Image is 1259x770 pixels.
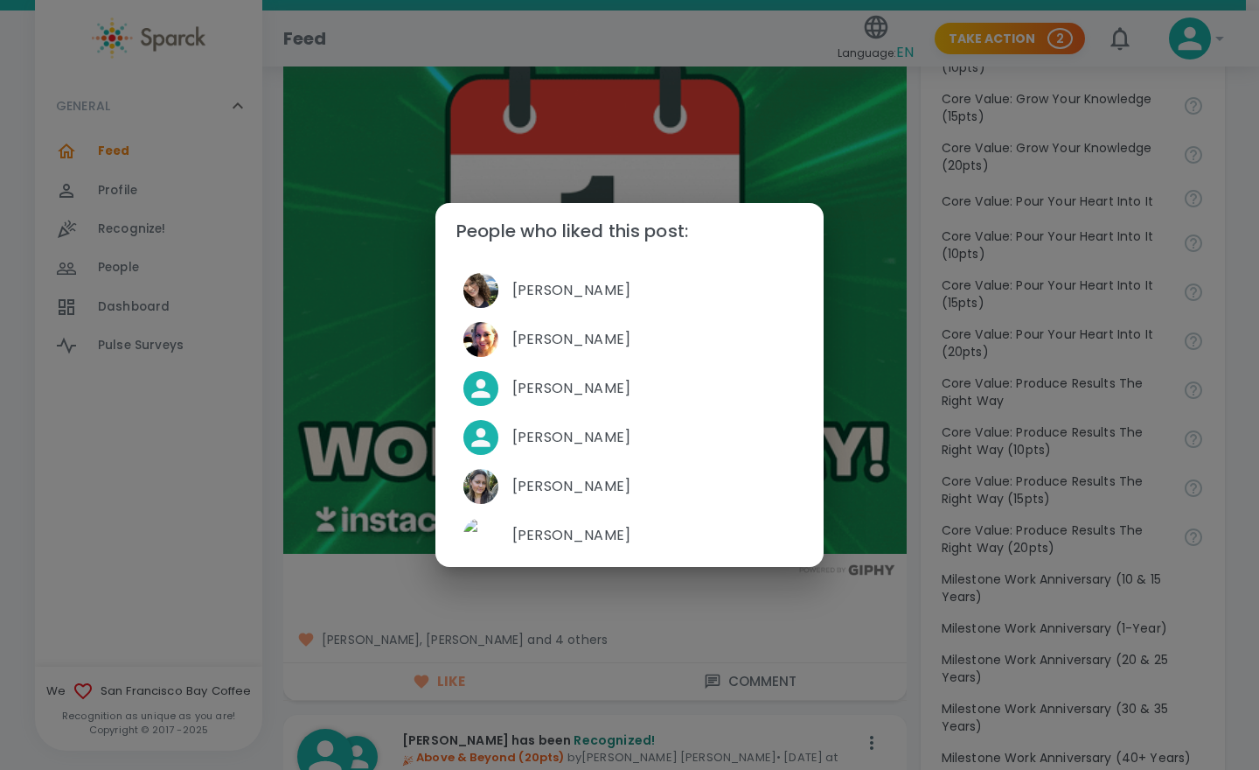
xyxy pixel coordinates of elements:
span: [PERSON_NAME] [512,476,796,497]
img: Picture of Mackenzie Vega [463,469,498,504]
span: [PERSON_NAME] [512,525,796,546]
span: [PERSON_NAME] [512,280,796,301]
div: Picture of David Gutierrez[PERSON_NAME] [449,511,810,560]
div: [PERSON_NAME] [449,413,810,462]
img: Picture of Vashti Cirinna [463,273,498,308]
div: [PERSON_NAME] [449,364,810,413]
h2: People who liked this post: [435,203,824,259]
span: [PERSON_NAME] [512,329,796,350]
span: [PERSON_NAME] [512,378,796,399]
img: Picture of Nikki Meeks [463,322,498,357]
span: [PERSON_NAME] [512,427,796,448]
div: Picture of Nikki Meeks[PERSON_NAME] [449,315,810,364]
div: Picture of Vashti Cirinna[PERSON_NAME] [449,266,810,315]
div: Picture of Mackenzie Vega[PERSON_NAME] [449,462,810,511]
img: Picture of David Gutierrez [463,518,498,553]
